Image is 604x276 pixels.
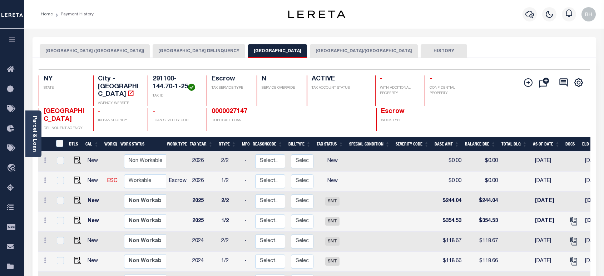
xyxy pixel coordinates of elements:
th: MPO [239,137,250,152]
a: Home [41,12,53,16]
td: $0.00 [434,152,464,172]
td: 2025 [189,212,218,232]
th: BillType: activate to sort column ascending [286,137,314,152]
td: Escrow [166,172,189,192]
td: - [242,152,252,172]
td: $244.04 [464,192,501,212]
h4: NY [44,75,85,83]
th: Work Status [118,137,166,152]
th: As of Date: activate to sort column ascending [530,137,563,152]
button: [GEOGRAPHIC_DATA]/[GEOGRAPHIC_DATA] [310,44,418,58]
span: - [380,76,382,82]
td: - [242,232,252,252]
p: SERVICE OVERRIDE [262,85,298,91]
td: $118.66 [464,252,501,272]
i: travel_explore [7,164,18,173]
td: $354.53 [464,212,501,232]
button: [GEOGRAPHIC_DATA] [248,44,307,58]
p: IN BANKRUPTCY [98,118,139,123]
td: [DATE] [532,192,565,212]
span: SNT [325,217,340,226]
span: - [153,108,155,115]
td: $118.67 [464,232,501,252]
th: &nbsp; [52,137,66,152]
td: [DATE] [532,172,565,192]
td: $118.67 [434,232,464,252]
th: &nbsp;&nbsp;&nbsp;&nbsp;&nbsp;&nbsp;&nbsp;&nbsp;&nbsp;&nbsp; [38,137,52,152]
th: Total DLQ: activate to sort column ascending [499,137,530,152]
span: - [430,76,432,82]
a: ESC [107,178,118,183]
p: STATE [44,85,85,91]
h4: ACTIVE [312,75,366,83]
td: [DATE] [532,212,565,232]
td: [DATE] [532,232,565,252]
a: 0000027147 [212,108,247,115]
th: Special Condition: activate to sort column ascending [346,137,393,152]
td: $0.00 [464,172,501,192]
p: WITH ADDITIONAL PROPERTY [380,85,416,96]
h4: N [262,75,298,83]
th: Severity Code: activate to sort column ascending [393,137,432,152]
td: $0.00 [464,152,501,172]
p: WORK TYPE [381,118,422,123]
p: DUPLICATE LOAN [212,118,299,123]
td: $244.04 [434,192,464,212]
th: Docs [563,137,579,152]
span: SNT [325,257,340,266]
th: Balance Due: activate to sort column ascending [462,137,499,152]
p: TAX SERVICE TYPE [212,85,248,91]
span: SNT [325,237,340,246]
td: 1/2 [218,212,242,232]
td: 1/2 [218,252,242,272]
td: New [85,152,104,172]
th: Base Amt: activate to sort column ascending [432,137,462,152]
td: New [316,172,348,192]
a: Parcel & Loan [32,116,37,152]
td: New [85,252,104,272]
th: ReasonCode: activate to sort column ascending [250,137,286,152]
td: $118.66 [434,252,464,272]
td: $0.00 [434,172,464,192]
li: Payment History [53,11,94,18]
p: LOAN SEVERITY CODE [153,118,198,123]
td: 2025 [189,192,218,212]
td: 2/2 [218,192,242,212]
p: CONFIDENTIAL PROPERTY [430,85,471,96]
span: SNT [325,197,340,206]
th: Tax Status: activate to sort column ascending [314,137,346,152]
p: TAX ACCOUNT STATUS [312,85,366,91]
button: [GEOGRAPHIC_DATA] ([GEOGRAPHIC_DATA]) [40,44,150,58]
th: DTLS [66,137,83,152]
span: - [98,108,100,115]
p: AGENCY WEBSITE [98,101,139,106]
td: 2024 [189,232,218,252]
span: Escrow [381,108,405,115]
span: [GEOGRAPHIC_DATA] [44,108,84,123]
td: New [85,192,104,212]
th: Tax Year: activate to sort column ascending [187,137,216,152]
th: Work Type [164,137,187,152]
p: TAX ID [153,93,198,99]
td: - [242,252,252,272]
td: - [242,212,252,232]
td: 2/2 [218,232,242,252]
button: [GEOGRAPHIC_DATA] DELINQUENCY [153,44,245,58]
td: 1/2 [218,172,242,192]
th: RType: activate to sort column ascending [216,137,239,152]
td: 2/2 [218,152,242,172]
th: CAL: activate to sort column ascending [83,137,102,152]
button: HISTORY [421,44,467,58]
td: 2026 [189,172,218,192]
td: 2026 [189,152,218,172]
h4: City - [GEOGRAPHIC_DATA] [98,75,139,99]
td: - [242,172,252,192]
td: New [85,212,104,232]
td: [DATE] [532,252,565,272]
th: WorkQ [102,137,118,152]
td: New [85,232,104,252]
h4: Escrow [212,75,248,83]
td: - [242,192,252,212]
img: svg+xml;base64,PHN2ZyB4bWxucz0iaHR0cDovL3d3dy53My5vcmcvMjAwMC9zdmciIHBvaW50ZXItZXZlbnRzPSJub25lIi... [581,7,596,21]
td: 2024 [189,252,218,272]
